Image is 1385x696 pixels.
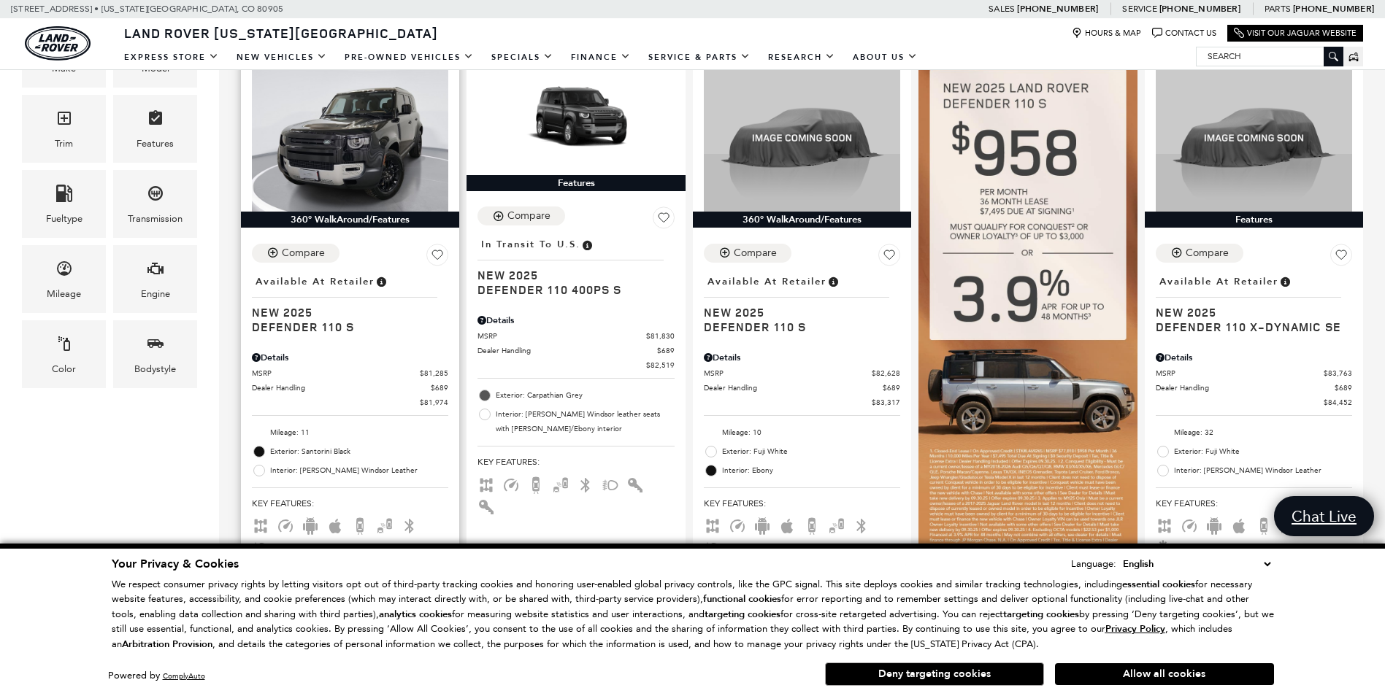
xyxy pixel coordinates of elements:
span: Keyless Entry [477,500,495,511]
button: Save Vehicle [878,244,900,271]
button: Compare Vehicle [477,206,565,225]
button: Compare Vehicle [1156,244,1243,263]
div: MileageMileage [22,245,106,313]
span: Service [1122,4,1156,14]
span: Dealer Handling [252,382,431,393]
div: Features [467,175,685,191]
div: Language: [1071,559,1116,568]
strong: targeting cookies [705,608,780,621]
span: Adaptive Cruise Control [729,519,746,530]
span: Mileage [55,256,73,286]
div: FeaturesFeatures [113,95,197,163]
span: Vehicle is in stock and ready for immediate delivery. Due to demand, availability is subject to c... [1278,274,1292,290]
button: Deny targeting cookies [825,662,1044,686]
div: Pricing Details - Defender 110 S [704,351,900,364]
span: Key Features : [704,495,900,511]
strong: functional cookies [703,592,781,606]
span: Interior: [PERSON_NAME] Windsor leather seats with [PERSON_NAME]/Ebony interior [496,407,674,436]
span: In Transit to U.S. [481,236,580,252]
span: Interior Accents [626,479,644,489]
span: Exterior: Fuji White [1174,444,1352,459]
a: Land Rover [US_STATE][GEOGRAPHIC_DATA] [115,24,447,42]
span: Transmission [147,181,164,211]
a: Finance [562,45,640,70]
span: Available at Retailer [256,274,375,290]
a: About Us [844,45,926,70]
span: New 2025 [704,305,889,320]
div: EngineEngine [113,245,197,313]
span: Defender 110 S [252,320,437,334]
strong: essential cookies [1122,578,1195,591]
div: Compare [507,209,550,223]
li: Mileage: 32 [1156,423,1352,442]
span: Engine [147,256,164,286]
span: Bluetooth [401,519,418,530]
span: Bodystyle [147,331,164,361]
span: Defender 110 400PS S [477,282,663,297]
span: Key Features : [252,495,448,511]
img: 2025 LAND ROVER Defender 110 400PS S [477,64,674,175]
a: Contact Us [1152,28,1216,39]
span: Vehicle has shipped from factory of origin. Estimated time of delivery to Retailer is on average ... [580,236,594,252]
span: Key Features : [477,454,674,470]
span: New 2025 [1156,305,1341,320]
a: Dealer Handling $689 [704,382,900,393]
span: Apple Car-Play [326,519,344,530]
span: Vehicle is in stock and ready for immediate delivery. Due to demand, availability is subject to c... [826,274,840,290]
span: AWD [1156,519,1173,530]
span: Adaptive Cruise Control [277,519,294,530]
strong: Arbitration Provision [122,638,212,651]
div: Features [137,136,174,152]
button: Save Vehicle [426,244,448,271]
div: Bodystyle [134,361,176,377]
span: Interior: [PERSON_NAME] Windsor Leather [270,463,448,478]
span: $81,285 [420,368,448,379]
div: Trim [55,136,73,152]
a: Dealer Handling $689 [252,382,448,393]
span: Exterior: Santorini Black [270,444,448,459]
a: Dealer Handling $689 [1156,382,1352,393]
a: Available at RetailerNew 2025Defender 110 S [704,271,900,334]
span: Apple Car-Play [1230,519,1248,530]
span: $689 [883,382,900,393]
div: 360° WalkAround/Features [693,212,911,228]
span: Features [147,106,164,136]
span: Interior: [PERSON_NAME] Windsor Leather [1174,463,1352,478]
span: Blind Spot Monitor [552,479,569,489]
span: Backup Camera [527,479,545,489]
a: [PHONE_NUMBER] [1293,3,1374,15]
a: Dealer Handling $689 [477,345,674,356]
div: Mileage [47,286,81,302]
div: Compare [282,247,325,260]
a: $83,317 [704,397,900,408]
span: Apple Car-Play [778,519,796,530]
span: Blind Spot Monitor [376,519,394,530]
a: EXPRESS STORE [115,45,228,70]
span: Trim [55,106,73,136]
span: $82,519 [646,360,675,371]
div: ColorColor [22,320,106,388]
span: Bluetooth [853,519,870,530]
a: Pre-Owned Vehicles [336,45,483,70]
span: Defender 110 S [704,320,889,334]
div: Pricing Details - Defender 110 S [252,351,448,364]
span: $689 [1335,382,1352,393]
span: Fueltype [55,181,73,211]
span: Fog Lights [704,541,721,552]
a: [STREET_ADDRESS] • [US_STATE][GEOGRAPHIC_DATA], CO 80905 [11,4,283,14]
a: ComplyAuto [163,671,205,681]
div: Compare [734,247,777,260]
a: [PHONE_NUMBER] [1159,3,1240,15]
a: In Transit to U.S.New 2025Defender 110 400PS S [477,234,674,297]
div: Compare [1186,247,1229,260]
a: Hours & Map [1072,28,1141,39]
span: Available at Retailer [1159,274,1278,290]
span: Dealer Handling [477,345,656,356]
a: Research [759,45,844,70]
nav: Main Navigation [115,45,926,70]
span: New 2025 [252,305,437,320]
span: Android Auto [753,519,771,530]
span: Adaptive Cruise Control [1181,519,1198,530]
div: Color [52,361,76,377]
span: Backup Camera [1255,519,1273,530]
